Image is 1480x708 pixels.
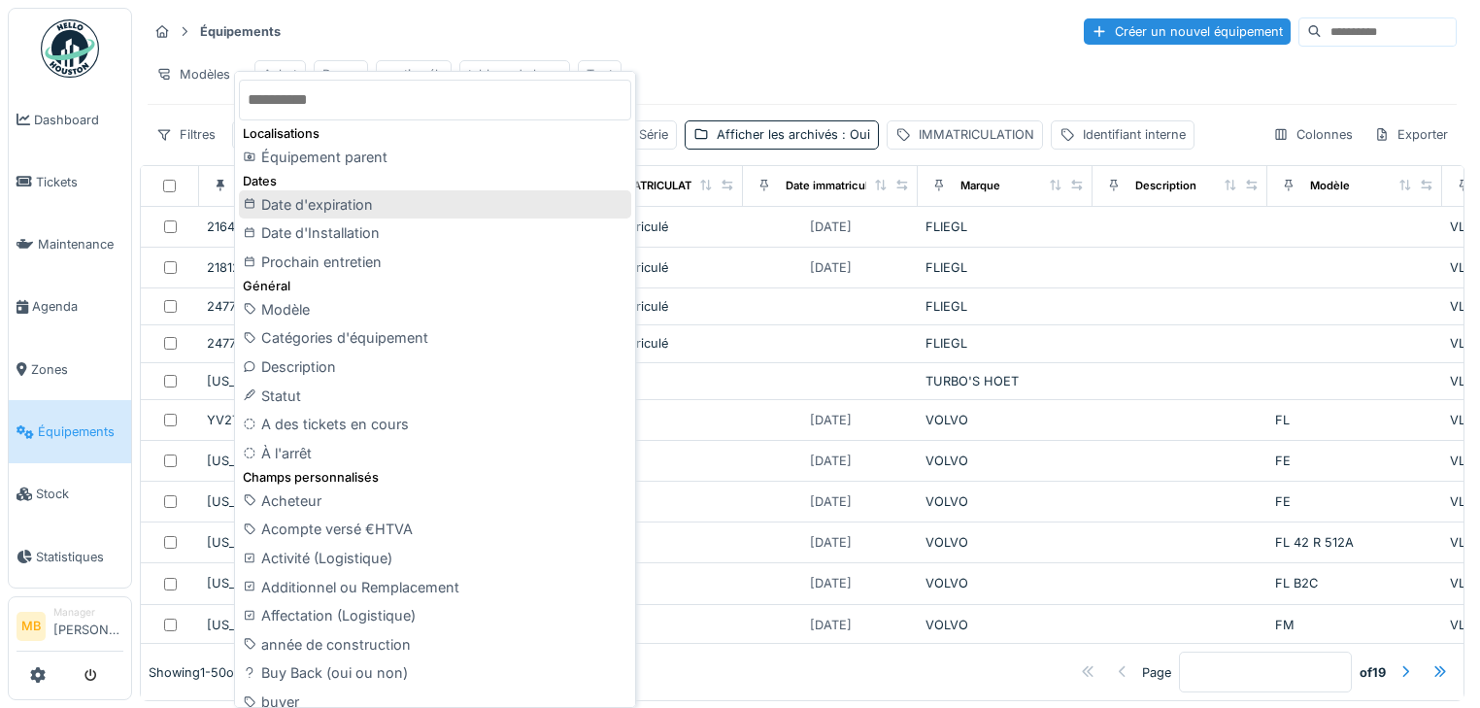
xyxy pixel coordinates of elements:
[468,65,561,84] div: tableau de base
[38,235,123,253] span: Maintenance
[1275,492,1434,511] div: FE
[576,452,735,470] div: ACCL1045
[34,111,123,129] span: Dashboard
[239,277,631,295] div: Général
[239,124,631,143] div: Localisations
[36,548,123,566] span: Statistiques
[207,297,365,316] div: 247767-100
[1360,663,1386,682] strong: of 19
[587,65,613,84] div: Tout
[1084,18,1291,45] div: Créer un nouvel équipement
[239,248,631,277] div: Prochain entretien
[786,178,927,194] div: Date immatriculation (1ere)
[810,492,852,511] div: [DATE]
[239,439,631,468] div: À l'arrêt
[36,485,123,503] span: Stock
[810,411,852,429] div: [DATE]
[1275,574,1434,592] div: FL B2C
[239,143,631,172] div: Équipement parent
[1275,452,1434,470] div: FE
[239,658,631,688] div: Buy Back (oui ou non)
[925,218,1085,236] div: FLIEGL
[919,125,1034,144] div: IMMATRICULATION
[239,382,631,411] div: Statut
[239,172,631,190] div: Dates
[32,297,123,316] span: Agenda
[838,127,870,142] span: : Oui
[207,372,365,390] div: [US_VEHICLE_IDENTIFICATION_NUMBER]
[207,218,365,236] div: 216472/10
[925,411,1085,429] div: VOLVO
[207,492,365,511] div: [US_VEHICLE_IDENTIFICATION_NUMBER]
[1083,125,1186,144] div: Identifiant interne
[239,630,631,659] div: année de construction
[263,65,297,84] div: Achat
[925,297,1085,316] div: FLIEGL
[239,573,631,602] div: Additionnel ou Remplacement
[576,297,735,316] div: pas immatriculé
[31,360,123,379] span: Zones
[239,295,631,324] div: Modèle
[810,533,852,552] div: [DATE]
[148,120,224,149] div: Filtres
[239,190,631,219] div: Date d'expiration
[41,19,99,78] img: Badge_color-CXgf-gQk.svg
[810,616,852,634] div: [DATE]
[1264,120,1362,149] div: Colonnes
[576,218,735,236] div: pas immatriculé
[1275,616,1434,634] div: FM
[207,616,365,634] div: [US_VEHICLE_IDENTIFICATION_NUMBER]
[960,178,1000,194] div: Marque
[322,65,359,84] div: Pneus
[576,372,735,390] div: QACF266
[207,533,365,552] div: [US_VEHICLE_IDENTIFICATION_NUMBER]
[925,574,1085,592] div: VOLVO
[239,219,631,248] div: Date d'Installation
[192,22,288,41] strong: Équipements
[38,422,123,441] span: Équipements
[207,334,365,353] div: 247767-60
[1275,533,1434,552] div: FL 42 R 512A
[925,372,1085,390] div: TURBO'S HOET
[239,515,631,544] div: Acompte versé €HTVA
[576,411,735,429] div: 1DYT379
[576,574,735,592] div: 2GTB407
[810,574,852,592] div: [DATE]
[207,452,365,470] div: [US_VEHICLE_IDENTIFICATION_NUMBER]
[925,492,1085,511] div: VOLVO
[1365,120,1457,149] div: Exporter
[810,218,852,236] div: [DATE]
[239,323,631,353] div: Catégories d'équipement
[717,125,870,144] div: Afficher les archivés
[207,574,365,592] div: [US_VEHICLE_IDENTIFICATION_NUMBER]
[36,173,123,191] span: Tickets
[239,487,631,516] div: Acheteur
[149,663,262,682] div: Showing 1 - 50 of 936
[1142,663,1171,682] div: Page
[576,492,735,511] div: ACCL1035
[611,178,712,194] div: IMMATRICULATION
[207,411,365,429] div: YV2TOY1A2JZ116404
[925,258,1085,277] div: FLIEGL
[576,334,735,353] div: pas immatriculé
[239,410,631,439] div: A des tickets en cours
[53,605,123,647] li: [PERSON_NAME]
[925,533,1085,552] div: VOLVO
[810,258,852,277] div: [DATE]
[239,601,631,630] div: Affectation (Logistique)
[207,258,365,277] div: 218121/10
[385,65,443,84] div: sortie véh
[239,544,631,573] div: Activité (Logistique)
[576,616,735,634] div: 1RHZ899
[1275,411,1434,429] div: FL
[925,452,1085,470] div: VOLVO
[925,334,1085,353] div: FLIEGL
[576,258,735,277] div: pas immatriculé
[17,612,46,641] li: MB
[239,468,631,487] div: Champs personnalisés
[925,616,1085,634] div: VOLVO
[576,533,735,552] div: 2GTB363
[810,452,852,470] div: [DATE]
[53,605,123,620] div: Manager
[1135,178,1196,194] div: Description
